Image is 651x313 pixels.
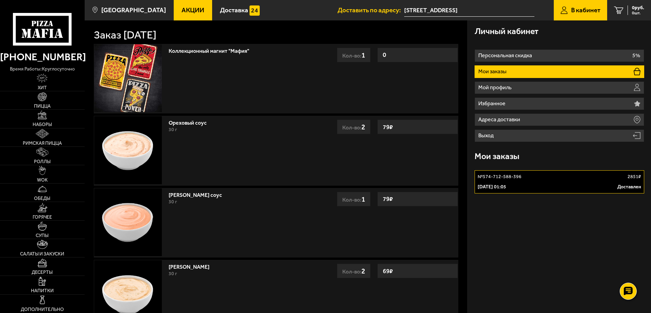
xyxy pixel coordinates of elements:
[478,53,534,58] p: Персональная скидка
[337,192,371,206] div: Кол-во:
[101,7,166,13] span: [GEOGRAPHIC_DATA]
[404,4,534,17] input: Ваш адрес доставки
[33,122,52,127] span: Наборы
[475,152,519,161] h3: Мои заказы
[617,184,641,190] p: Доставлен
[338,7,404,13] span: Доставить по адресу:
[632,53,640,58] p: 5%
[94,30,156,41] h1: Заказ [DATE]
[38,85,47,90] span: Хит
[37,178,48,183] span: WOK
[250,5,260,16] img: 15daf4d41897b9f0e9f617042186c801.svg
[475,27,538,36] h3: Личный кабинет
[337,264,371,278] div: Кол-во:
[169,118,213,126] a: Ореховый соус
[34,104,51,109] span: Пицца
[478,184,506,190] p: [DATE] 01:05
[23,141,62,146] span: Римская пицца
[182,7,204,13] span: Акции
[169,46,256,54] a: Коллекционный магнит "Мафия"
[361,123,365,131] span: 2
[169,271,177,277] span: 30 г
[478,117,522,122] p: Адреса доставки
[169,190,229,198] a: [PERSON_NAME] соус
[478,101,507,106] p: Избранное
[34,196,50,201] span: Обеды
[169,262,216,270] a: [PERSON_NAME]
[337,120,371,134] div: Кол-во:
[381,192,395,205] strong: 79 ₽
[628,173,641,180] p: 2851 ₽
[571,7,600,13] span: В кабинет
[36,233,49,238] span: Супы
[361,195,365,203] span: 1
[478,69,508,74] p: Мои заказы
[478,85,513,90] p: Мой профиль
[381,48,388,61] strong: 0
[169,127,177,132] span: 30 г
[632,5,644,10] span: 0 руб.
[475,170,644,193] a: №574-712-588-3962851₽[DATE] 01:05Доставлен
[381,121,395,134] strong: 79 ₽
[32,270,53,275] span: Десерты
[337,48,371,62] div: Кол-во:
[478,173,521,180] p: № 574-712-588-396
[21,307,64,312] span: Дополнительно
[20,252,64,256] span: Салаты и закуски
[361,267,365,275] span: 2
[34,159,51,164] span: Роллы
[381,265,395,278] strong: 69 ₽
[632,11,644,15] span: 0 шт.
[31,288,54,293] span: Напитки
[33,215,52,220] span: Горячее
[169,199,177,205] span: 30 г
[478,133,495,138] p: Выход
[220,7,248,13] span: Доставка
[361,51,365,59] span: 1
